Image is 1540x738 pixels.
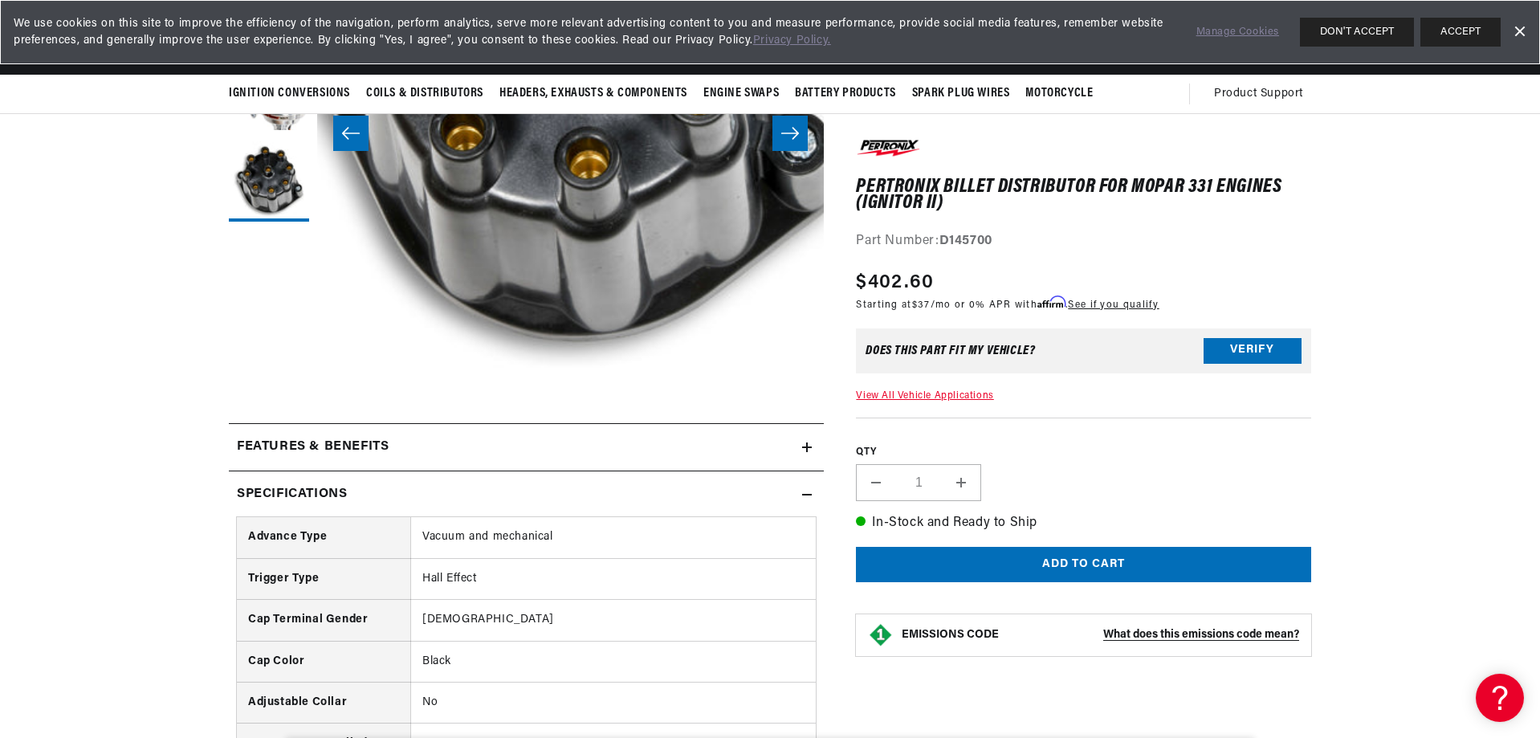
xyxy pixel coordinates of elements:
[229,75,358,112] summary: Ignition Conversions
[410,600,816,641] td: [DEMOGRAPHIC_DATA]
[856,391,993,401] a: View All Vehicle Applications
[866,345,1035,357] div: Does This part fit My vehicle?
[358,75,491,112] summary: Coils & Distributors
[856,513,1311,534] p: In-Stock and Ready to Ship
[902,629,999,641] strong: EMISSIONS CODE
[795,85,896,102] span: Battery Products
[1196,24,1279,41] a: Manage Cookies
[1017,75,1101,112] summary: Motorcycle
[904,75,1018,112] summary: Spark Plug Wires
[14,15,1174,49] span: We use cookies on this site to improve the efficiency of the navigation, perform analytics, serve...
[1507,20,1531,44] a: Dismiss Banner
[695,75,787,112] summary: Engine Swaps
[939,235,992,248] strong: D145700
[366,85,483,102] span: Coils & Distributors
[856,547,1311,583] button: Add to cart
[410,558,816,599] td: Hall Effect
[1214,75,1311,113] summary: Product Support
[1068,300,1159,310] a: See if you qualify - Learn more about Affirm Financing (opens in modal)
[1025,85,1093,102] span: Motorcycle
[229,471,824,518] summary: Specifications
[1420,18,1501,47] button: ACCEPT
[237,641,410,682] th: Cap Color
[237,682,410,723] th: Adjustable Collar
[1300,18,1414,47] button: DON'T ACCEPT
[410,641,816,682] td: Black
[703,85,779,102] span: Engine Swaps
[1204,338,1302,364] button: Verify
[229,424,824,471] summary: Features & Benefits
[229,85,350,102] span: Ignition Conversions
[237,600,410,641] th: Cap Terminal Gender
[410,517,816,558] td: Vacuum and mechanical
[229,141,309,222] button: Load image 4 in gallery view
[237,484,347,505] h2: Specifications
[856,446,1311,460] label: QTY
[1037,296,1065,308] span: Affirm
[237,558,410,599] th: Trigger Type
[1214,85,1303,103] span: Product Support
[856,232,1311,253] div: Part Number:
[491,75,695,112] summary: Headers, Exhausts & Components
[856,268,934,297] span: $402.60
[237,517,410,558] th: Advance Type
[333,116,369,151] button: Slide left
[856,297,1159,312] p: Starting at /mo or 0% APR with .
[912,85,1010,102] span: Spark Plug Wires
[912,300,931,310] span: $37
[753,35,831,47] a: Privacy Policy.
[410,682,816,723] td: No
[868,622,894,648] img: Emissions code
[856,179,1311,212] h1: PerTronix Billet Distributor for Mopar 331 Engines (Ignitor II)
[902,628,1299,642] button: EMISSIONS CODEWhat does this emissions code mean?
[499,85,687,102] span: Headers, Exhausts & Components
[772,116,808,151] button: Slide right
[787,75,904,112] summary: Battery Products
[1103,629,1299,641] strong: What does this emissions code mean?
[237,437,389,458] h2: Features & Benefits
